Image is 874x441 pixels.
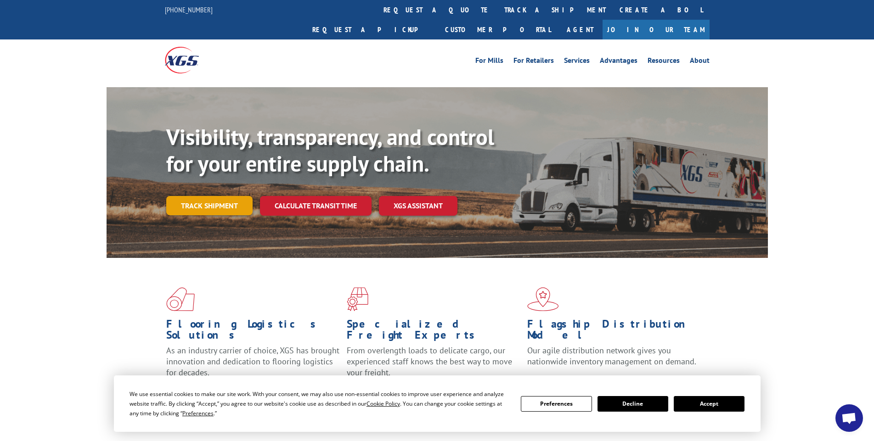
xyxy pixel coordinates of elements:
[166,123,494,178] b: Visibility, transparency, and control for your entire supply chain.
[648,57,680,67] a: Resources
[438,20,558,39] a: Customer Portal
[379,196,457,216] a: XGS ASSISTANT
[305,20,438,39] a: Request a pickup
[367,400,400,408] span: Cookie Policy
[475,57,503,67] a: For Mills
[166,345,339,378] span: As an industry carrier of choice, XGS has brought innovation and dedication to flooring logistics...
[347,287,368,311] img: xgs-icon-focused-on-flooring-red
[130,389,510,418] div: We use essential cookies to make our site work. With your consent, we may also use non-essential ...
[598,396,668,412] button: Decline
[521,396,592,412] button: Preferences
[165,5,213,14] a: [PHONE_NUMBER]
[166,318,340,345] h1: Flooring Logistics Solutions
[690,57,710,67] a: About
[260,196,372,216] a: Calculate transit time
[114,375,761,432] div: Cookie Consent Prompt
[600,57,637,67] a: Advantages
[558,20,603,39] a: Agent
[527,318,701,345] h1: Flagship Distribution Model
[603,20,710,39] a: Join Our Team
[347,345,520,386] p: From overlength loads to delicate cargo, our experienced staff knows the best way to move your fr...
[835,404,863,432] div: Open chat
[527,345,696,367] span: Our agile distribution network gives you nationwide inventory management on demand.
[166,287,195,311] img: xgs-icon-total-supply-chain-intelligence-red
[182,409,214,417] span: Preferences
[564,57,590,67] a: Services
[513,57,554,67] a: For Retailers
[674,396,744,412] button: Accept
[166,196,253,215] a: Track shipment
[527,287,559,311] img: xgs-icon-flagship-distribution-model-red
[347,318,520,345] h1: Specialized Freight Experts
